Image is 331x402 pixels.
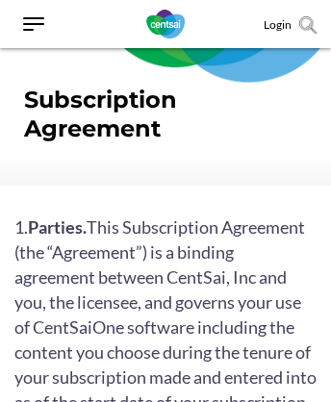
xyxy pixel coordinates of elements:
[299,16,317,34] img: search
[264,17,292,32] a: Login
[146,10,185,38] img: CentSai
[28,216,87,238] strong: Parties.
[24,86,307,143] h1: Subscription Agreement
